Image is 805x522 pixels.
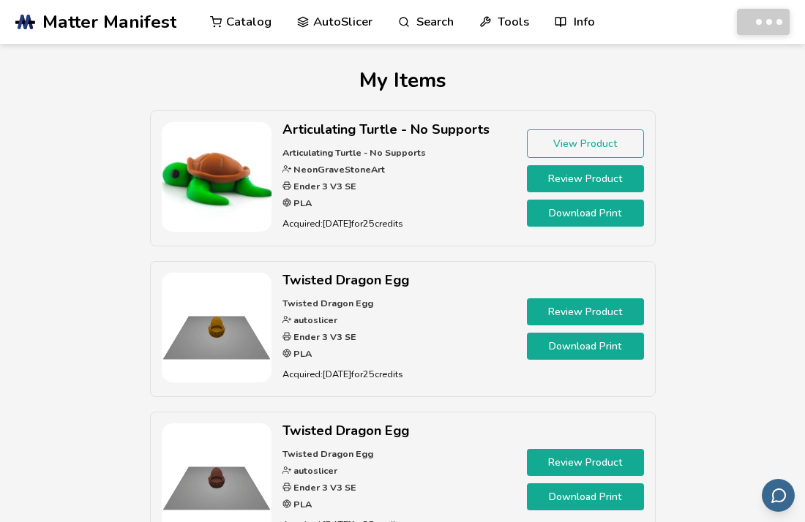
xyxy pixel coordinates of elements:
[527,449,644,476] a: Review Product
[282,273,516,288] h2: Twisted Dragon Egg
[282,366,516,382] p: Acquired: [DATE] for 25 credits
[527,333,644,360] a: Download Print
[282,447,373,460] strong: Twisted Dragon Egg
[527,165,644,192] a: Review Product
[527,298,644,325] a: Review Product
[40,69,765,92] h1: My Items
[291,180,356,192] strong: Ender 3 V3 SE
[282,122,516,137] h2: Articulating Turtle - No Supports
[282,216,516,231] p: Acquired: [DATE] for 25 credits
[291,347,312,360] strong: PLA
[282,423,516,439] h2: Twisted Dragon Egg
[291,330,356,343] strong: Ender 3 V3 SE
[291,481,356,493] strong: Ender 3 V3 SE
[282,297,373,309] strong: Twisted Dragon Egg
[291,464,337,477] strong: autoslicer
[282,146,426,159] strong: Articulating Turtle - No Supports
[527,200,644,227] a: Download Print
[291,314,337,326] strong: autoslicer
[527,129,644,158] a: View Product
[42,12,176,32] span: Matter Manifest
[291,498,312,510] strong: PLA
[162,122,272,232] img: Articulating Turtle - No Supports
[762,479,795,512] button: Send feedback via email
[162,273,272,382] img: Twisted Dragon Egg
[291,163,385,175] strong: NeonGraveStoneArt
[527,483,644,510] a: Download Print
[291,197,312,209] strong: PLA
